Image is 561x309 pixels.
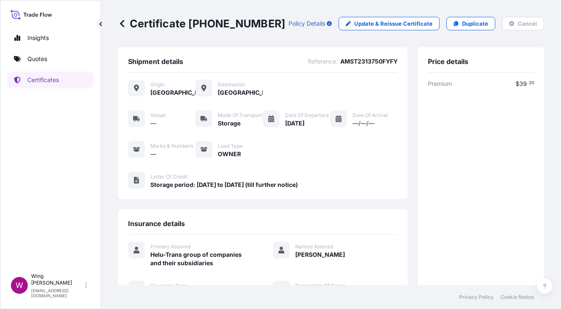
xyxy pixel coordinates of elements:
p: Certificates [27,76,59,84]
a: Cookie Notice [500,294,534,301]
span: Reference : [308,57,338,66]
p: Update & Reissue Certificate [354,19,433,28]
a: Quotes [7,51,94,67]
p: Certificate [PHONE_NUMBER] [118,17,285,30]
span: Mode of Transport [218,112,262,119]
a: Update & Reissue Certificate [339,17,440,30]
span: [GEOGRAPHIC_DATA] [150,88,195,97]
p: Insights [27,34,49,42]
span: Price details [428,57,468,66]
span: Helu-Trans group of companies and their subsidiaries [150,250,253,267]
span: $ [516,81,519,87]
a: Privacy Policy [459,294,494,301]
a: Insights [7,29,94,46]
span: [DATE] [285,119,305,128]
span: — [150,150,156,158]
span: Date of Arrival [353,112,388,119]
p: Cancel [518,19,537,28]
p: Policy Details [289,19,325,28]
span: Premium [428,80,452,88]
a: Certificates [7,72,94,88]
a: Duplicate [446,17,495,30]
span: —/—/— [353,119,374,128]
span: OWNER [218,150,241,158]
span: Coverage Type [150,282,187,289]
span: Load Type [218,143,243,149]
span: Description Of Cargo [295,282,345,289]
span: Letter of Credit [150,173,187,180]
span: 20 [529,82,534,85]
p: [EMAIL_ADDRESS][DOMAIN_NAME] [31,288,83,298]
span: . [527,82,529,85]
span: Destination [218,81,245,88]
span: W [16,281,23,290]
span: Storage [218,119,240,128]
span: Origin [150,81,165,88]
span: 39 [519,81,527,87]
p: Quotes [27,55,47,63]
span: AMST2313750FYFY [340,57,398,66]
span: Primary Assured [150,243,190,250]
span: Storage period: [DATE] to [DATE] (till further notice) [150,181,298,189]
span: [PERSON_NAME] [295,250,345,259]
span: Vessel [150,112,166,119]
span: Date of Departure [285,112,329,119]
p: Duplicate [462,19,488,28]
span: Shipment details [128,57,183,66]
button: Cancel [502,17,544,30]
span: Named Assured [295,243,333,250]
span: Insurance details [128,219,185,228]
span: — [150,119,156,128]
span: [GEOGRAPHIC_DATA] [218,88,263,97]
span: Marks & Numbers [150,143,193,149]
p: Wing [PERSON_NAME] [31,273,83,286]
